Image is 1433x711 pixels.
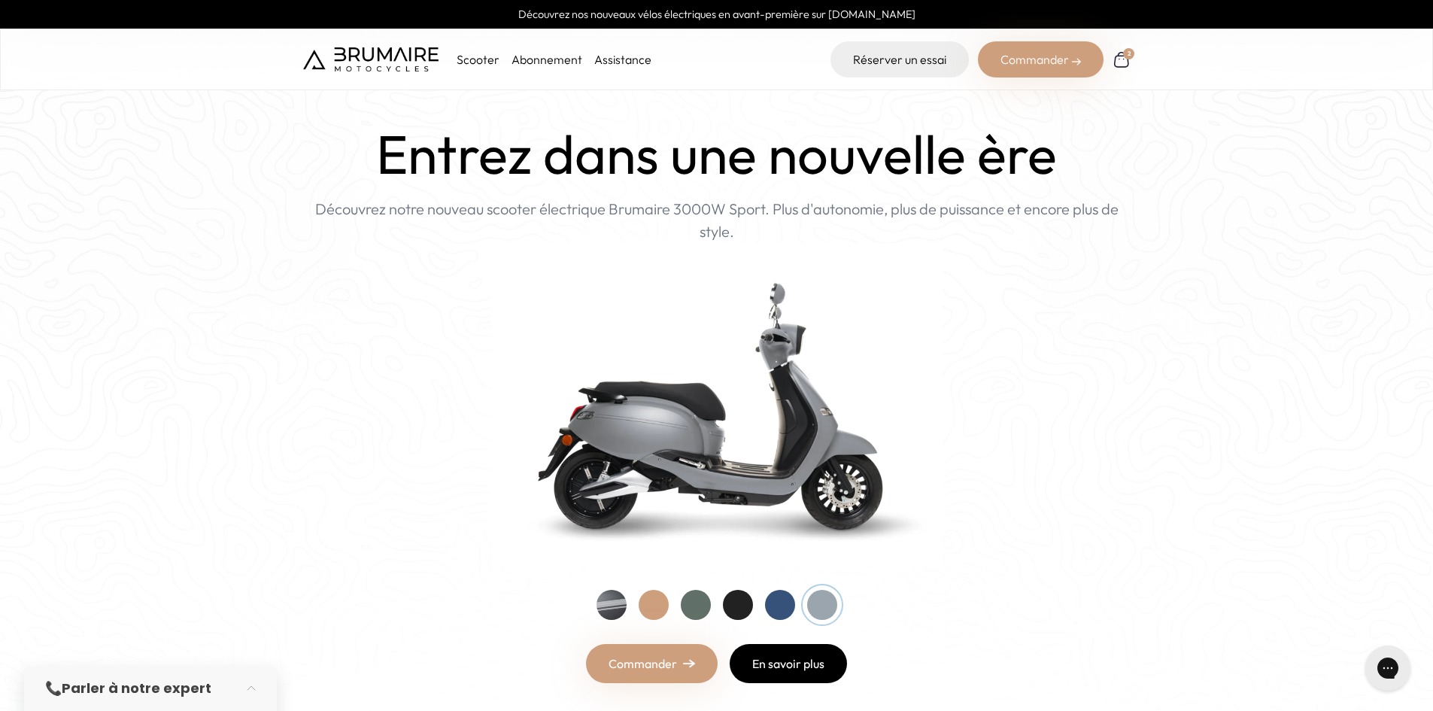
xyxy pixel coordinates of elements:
[1072,57,1081,66] img: right-arrow-2.png
[683,659,695,668] img: right-arrow.png
[730,644,847,683] a: En savoir plus
[978,41,1104,77] div: Commander
[303,47,439,71] img: Brumaire Motocycles
[1358,640,1418,696] iframe: Gorgias live chat messenger
[376,123,1057,186] h1: Entrez dans une nouvelle ère
[457,50,499,68] p: Scooter
[1123,48,1135,60] div: 2
[586,644,718,683] a: Commander
[1111,50,1131,69] a: 2
[594,52,651,67] a: Assistance
[303,198,1131,243] p: Découvrez notre nouveau scooter électrique Brumaire 3000W Sport. Plus d'autonomie, plus de puissa...
[1111,50,1131,69] img: Panier
[830,41,969,77] a: Réserver un essai
[512,52,582,67] a: Abonnement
